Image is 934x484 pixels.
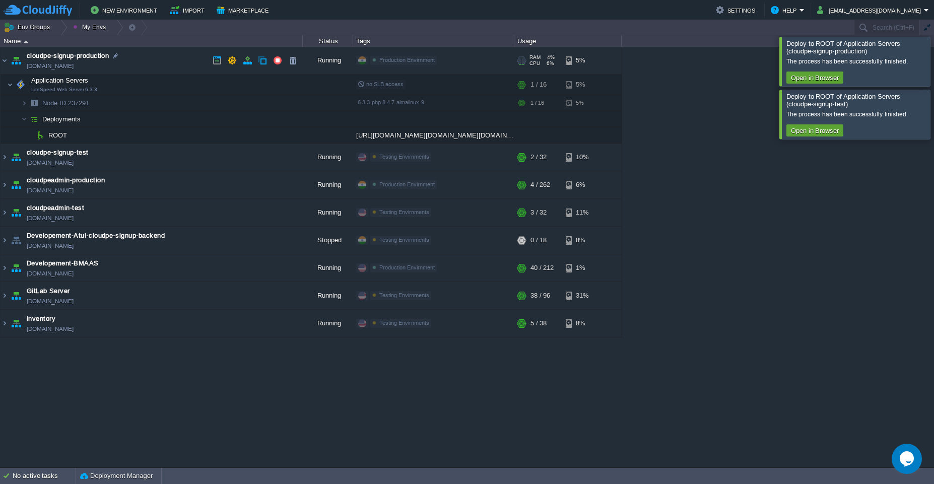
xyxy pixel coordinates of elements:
a: Developement-BMAAS [27,258,99,268]
button: Settings [716,4,758,16]
button: [EMAIL_ADDRESS][DOMAIN_NAME] [817,4,924,16]
span: CPU [529,60,540,66]
div: Status [303,35,353,47]
div: 5 / 38 [530,310,547,337]
div: Running [303,282,353,309]
img: AMDAwAAAACH5BAEAAAAALAAAAAABAAEAAAICRAEAOw== [1,254,9,282]
div: 1% [566,254,598,282]
span: Deploy to ROOT of Application Servers (cloudpe-signup-production) [786,40,900,55]
img: AMDAwAAAACH5BAEAAAAALAAAAAABAAEAAAICRAEAOw== [27,111,41,127]
img: AMDAwAAAACH5BAEAAAAALAAAAAABAAEAAAICRAEAOw== [1,227,9,254]
a: [DOMAIN_NAME] [27,213,74,223]
img: AMDAwAAAACH5BAEAAAAALAAAAAABAAEAAAICRAEAOw== [1,199,9,226]
div: Usage [515,35,621,47]
img: AMDAwAAAACH5BAEAAAAALAAAAAABAAEAAAICRAEAOw== [9,227,23,254]
span: Application Servers [30,76,90,85]
img: AMDAwAAAACH5BAEAAAAALAAAAAABAAEAAAICRAEAOw== [1,310,9,337]
img: AMDAwAAAACH5BAEAAAAALAAAAAABAAEAAAICRAEAOw== [1,282,9,309]
iframe: chat widget [892,444,924,474]
div: 40 / 212 [530,254,554,282]
div: Running [303,144,353,171]
button: Env Groups [4,20,53,34]
span: GitLab Server [27,286,70,296]
a: Developement-Atul-cloudpe-signup-backend [27,231,165,241]
a: [DOMAIN_NAME] [27,324,74,334]
div: 4 / 262 [530,171,550,198]
div: Running [303,310,353,337]
div: The process has been successfully finished. [786,57,927,65]
a: cloudpeadmin-test [27,203,84,213]
span: no SLB access [358,81,404,87]
span: Testing Envirnments [379,237,429,243]
div: Running [303,47,353,74]
img: AMDAwAAAACH5BAEAAAAALAAAAAABAAEAAAICRAEAOw== [9,254,23,282]
img: AMDAwAAAACH5BAEAAAAALAAAAAABAAEAAAICRAEAOw== [7,75,13,95]
div: 11% [566,199,598,226]
a: Deployments [41,115,82,123]
img: AMDAwAAAACH5BAEAAAAALAAAAAABAAEAAAICRAEAOw== [27,95,41,111]
img: AMDAwAAAACH5BAEAAAAALAAAAAABAAEAAAICRAEAOw== [21,111,27,127]
button: Help [771,4,799,16]
a: [DOMAIN_NAME] [27,296,74,306]
a: ROOT [47,131,69,140]
span: inventory [27,314,55,324]
div: 5% [566,47,598,74]
div: Tags [354,35,514,47]
div: 2 / 32 [530,144,547,171]
div: 5% [566,95,598,111]
span: Production Envirnment [379,264,435,270]
div: No active tasks [13,468,76,484]
div: Running [303,199,353,226]
div: The process has been successfully finished. [786,110,927,118]
span: Node ID: [42,99,68,107]
img: CloudJiffy [4,4,72,17]
img: AMDAwAAAACH5BAEAAAAALAAAAAABAAEAAAICRAEAOw== [9,47,23,74]
a: Application ServersLiteSpeed Web Server 6.3.3 [30,77,90,84]
div: 0 / 18 [530,227,547,254]
span: Testing Envirnments [379,209,429,215]
div: 10% [566,144,598,171]
span: LiteSpeed Web Server 6.3.3 [31,87,97,93]
span: Production Envirnment [379,57,435,63]
span: Testing Envirnments [379,320,429,326]
a: [DOMAIN_NAME] [27,268,74,279]
div: Running [303,171,353,198]
img: AMDAwAAAACH5BAEAAAAALAAAAAABAAEAAAICRAEAOw== [9,199,23,226]
span: 237291 [41,99,91,107]
div: Stopped [303,227,353,254]
span: Testing Envirnments [379,292,429,298]
div: 38 / 96 [530,282,550,309]
img: AMDAwAAAACH5BAEAAAAALAAAAAABAAEAAAICRAEAOw== [27,127,33,143]
img: AMDAwAAAACH5BAEAAAAALAAAAAABAAEAAAICRAEAOw== [9,144,23,171]
div: 5% [566,75,598,95]
img: AMDAwAAAACH5BAEAAAAALAAAAAABAAEAAAICRAEAOw== [33,127,47,143]
button: Deployment Manager [80,471,153,481]
span: Deploy to ROOT of Application Servers (cloudpe-signup-test) [786,93,900,108]
a: cloudpe-signup-production [27,51,109,61]
img: AMDAwAAAACH5BAEAAAAALAAAAAABAAEAAAICRAEAOw== [1,47,9,74]
div: 8% [566,227,598,254]
span: RAM [529,54,541,60]
a: [DOMAIN_NAME] [27,158,74,168]
img: AMDAwAAAACH5BAEAAAAALAAAAAABAAEAAAICRAEAOw== [14,75,28,95]
div: Name [1,35,302,47]
span: 6% [544,60,554,66]
img: AMDAwAAAACH5BAEAAAAALAAAAAABAAEAAAICRAEAOw== [9,171,23,198]
a: cloudpeadmin-production [27,175,105,185]
span: 6.3.3-php-8.4.7-almalinux-9 [358,99,424,105]
button: My Envs [73,20,109,34]
div: 6% [566,171,598,198]
button: New Environment [91,4,160,16]
a: [DOMAIN_NAME] [27,241,74,251]
img: AMDAwAAAACH5BAEAAAAALAAAAAABAAEAAAICRAEAOw== [1,144,9,171]
div: 1 / 16 [530,95,544,111]
a: cloudpe-signup-test [27,148,89,158]
button: Open in Browser [788,126,842,135]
